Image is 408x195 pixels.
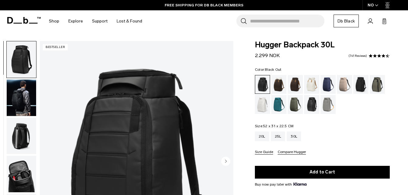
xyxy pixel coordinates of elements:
span: 2.299 NOK [255,53,280,58]
a: Oatmilk [304,75,319,94]
a: Cappuccino [271,75,286,94]
a: Charcoal Grey [353,75,369,94]
a: Moss Green [288,95,303,114]
a: Black Out [255,75,270,94]
button: Hugger Backpack 30L Black Out [6,156,36,193]
a: 25L [271,132,285,141]
button: Compare Hugger [278,150,306,155]
button: Add to Cart [255,166,390,179]
a: Reflective Black [304,95,319,114]
legend: Size: [255,124,294,128]
img: Hugger Backpack 30L Black Out [7,80,36,116]
a: Support [92,10,108,32]
a: Fogbow Beige [337,75,352,94]
a: 741 reviews [348,54,367,57]
button: Hugger Backpack 30L Black Out [6,118,36,155]
span: Hugger Backpack 30L [255,41,390,49]
a: Forest Green [370,75,385,94]
span: Buy now pay later with [255,182,307,187]
span: Black Out [265,67,281,72]
span: 52 x 31 x 22.5 CM [263,124,293,128]
a: Espresso [288,75,303,94]
p: Bestseller [43,44,68,50]
a: FREE SHIPPING FOR DB BLACK MEMBERS [165,2,243,8]
a: 30L [287,132,301,141]
a: 20L [255,132,269,141]
a: Midnight Teal [271,95,286,114]
button: Hugger Backpack 30L Black Out [6,41,36,78]
a: Db Black [334,15,359,27]
img: Hugger Backpack 30L Black Out [7,156,36,192]
button: Hugger Backpack 30L Black Out [6,79,36,116]
legend: Color: [255,68,282,71]
a: Sand Grey [321,95,336,114]
a: Explore [68,10,83,32]
a: Lost & Found [117,10,142,32]
button: Next slide [221,157,230,167]
button: Size Guide [255,150,273,155]
img: Hugger Backpack 30L Black Out [7,41,36,78]
nav: Main Navigation [44,10,147,32]
a: Shop [49,10,59,32]
img: {"height" => 20, "alt" => "Klarna"} [293,183,307,186]
img: Hugger Backpack 30L Black Out [7,118,36,154]
a: Blue Hour [321,75,336,94]
a: Clean Slate [255,95,270,114]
